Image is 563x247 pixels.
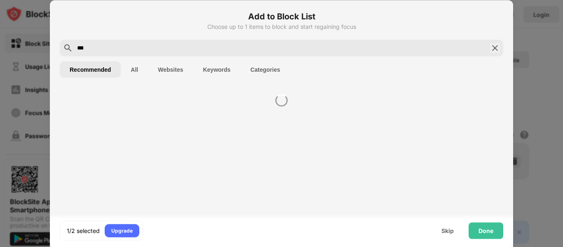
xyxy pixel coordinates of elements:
[148,61,193,78] button: Websites
[479,227,493,234] div: Done
[240,61,290,78] button: Categories
[67,226,100,235] div: 1/2 selected
[121,61,148,78] button: All
[111,226,133,235] div: Upgrade
[490,43,500,53] img: search-close
[63,43,73,53] img: search.svg
[193,61,240,78] button: Keywords
[60,61,121,78] button: Recommended
[60,10,503,22] h6: Add to Block List
[441,227,454,234] div: Skip
[60,23,503,30] div: Choose up to 1 items to block and start regaining focus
